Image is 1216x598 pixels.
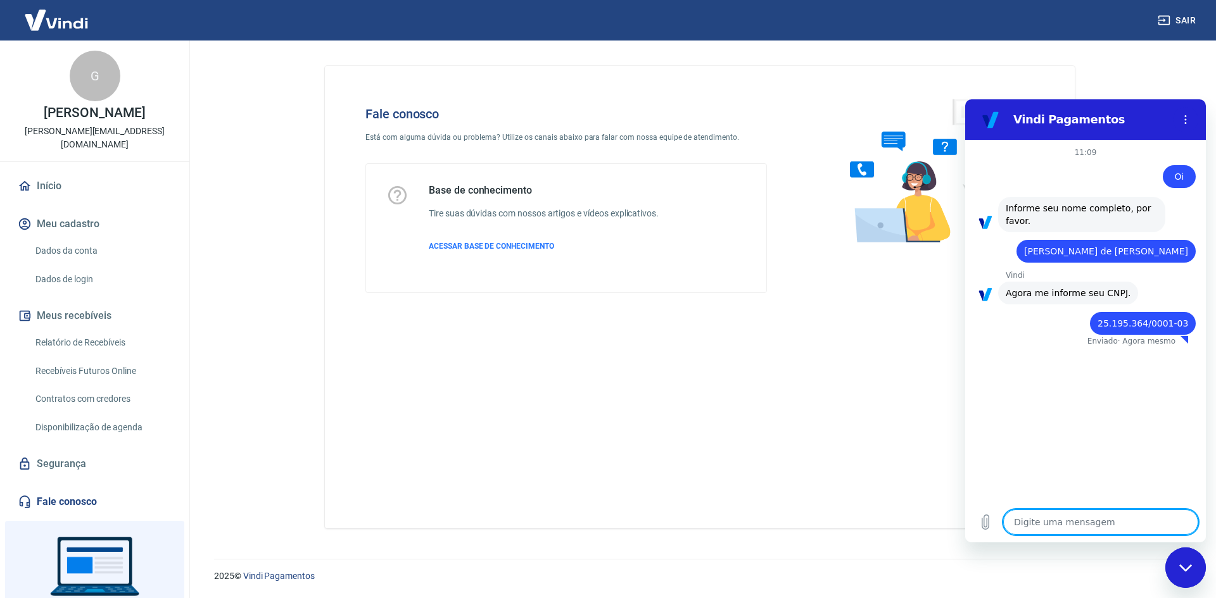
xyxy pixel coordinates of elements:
a: Disponibilização de agenda [30,414,174,440]
a: ACESSAR BASE DE CONHECIMENTO [429,240,659,252]
a: Relatório de Recebíveis [30,330,174,356]
p: 2025 © [214,570,1186,583]
h4: Fale conosco [365,106,767,121]
button: Meus recebíveis [15,302,174,330]
iframe: Janela de mensagens [965,99,1206,542]
img: Vindi [15,1,98,39]
p: [PERSON_NAME][EMAIL_ADDRESS][DOMAIN_NAME] [10,125,179,151]
button: Meu cadastro [15,210,174,238]
p: [PERSON_NAME] [44,106,145,120]
a: Vindi Pagamentos [243,571,315,581]
a: Segurança [15,450,174,478]
span: ACESSAR BASE DE CONHECIMENTO [429,242,554,251]
a: Recebíveis Futuros Online [30,358,174,384]
p: Está com alguma dúvida ou problema? Utilize os canais abaixo para falar com nossa equipe de atend... [365,132,767,143]
div: G [70,51,120,101]
img: Fale conosco [825,86,1017,255]
a: Dados de login [30,266,174,292]
a: Contratos com credores [30,386,174,412]
h6: Tire suas dúvidas com nossos artigos e vídeos explicativos. [429,207,659,220]
a: Dados da conta [30,238,174,264]
h5: Base de conhecimento [429,184,659,197]
a: Início [15,172,174,200]
iframe: Botão para abrir a janela de mensagens, conversa em andamento [1165,547,1206,588]
button: Sair [1155,9,1201,32]
a: Fale conosco [15,488,174,516]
